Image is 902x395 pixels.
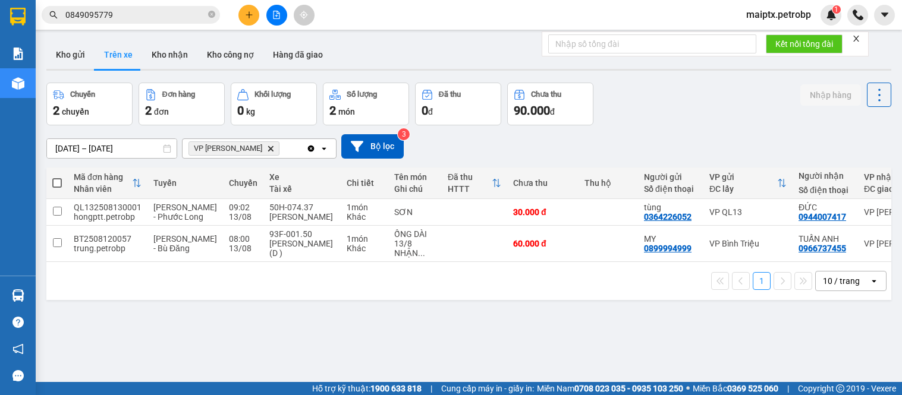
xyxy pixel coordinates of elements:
[266,5,287,26] button: file-add
[832,5,841,14] sup: 1
[65,8,206,21] input: Tìm tên, số ĐT hoặc mã đơn
[153,203,217,222] span: [PERSON_NAME] - Phước Long
[269,172,335,182] div: Xe
[826,10,837,20] img: icon-new-feature
[139,83,225,125] button: Đơn hàng2đơn
[208,10,215,21] span: close-circle
[799,244,846,253] div: 0966737455
[153,234,217,253] span: [PERSON_NAME] - Bù Đăng
[12,77,24,90] img: warehouse-icon
[799,234,852,244] div: TUẤN ANH
[703,168,793,199] th: Toggle SortBy
[10,8,26,26] img: logo-vxr
[644,234,697,244] div: MY
[347,90,377,99] div: Số lượng
[254,90,291,99] div: Khối lượng
[95,40,142,69] button: Trên xe
[269,184,335,194] div: Tài xế
[513,178,573,188] div: Chưa thu
[12,48,24,60] img: solution-icon
[246,107,255,116] span: kg
[269,239,335,258] div: [PERSON_NAME] (D )
[834,5,838,14] span: 1
[709,207,787,217] div: VP QL13
[142,40,197,69] button: Kho nhận
[338,107,355,116] span: món
[46,83,133,125] button: Chuyến2chuyến
[197,40,263,69] button: Kho công nợ
[49,11,58,19] span: search
[442,168,507,199] th: Toggle SortBy
[272,11,281,19] span: file-add
[531,90,561,99] div: Chưa thu
[418,248,425,258] span: ...
[154,107,169,116] span: đơn
[693,382,778,395] span: Miền Bắc
[513,239,573,248] div: 60.000 đ
[869,276,879,286] svg: open
[74,203,142,212] div: QL132508130001
[46,40,95,69] button: Kho gửi
[448,184,492,194] div: HTTT
[229,203,257,212] div: 09:02
[836,384,844,393] span: copyright
[879,10,890,20] span: caret-down
[853,10,863,20] img: phone-icon
[347,234,382,244] div: 1 món
[430,382,432,395] span: |
[74,234,142,244] div: BT2508120057
[245,11,253,19] span: plus
[347,212,382,222] div: Khác
[12,370,24,381] span: message
[263,40,332,69] button: Hàng đã giao
[229,234,257,244] div: 08:00
[644,212,692,222] div: 0364226052
[323,83,409,125] button: Số lượng2món
[766,34,843,53] button: Kết nối tổng đài
[799,185,852,195] div: Số điện thoại
[319,144,329,153] svg: open
[267,145,274,152] svg: Delete
[644,244,692,253] div: 0899994999
[300,11,308,19] span: aim
[188,141,279,156] span: VP Minh Hưng, close by backspace
[153,178,217,188] div: Tuyến
[68,168,147,199] th: Toggle SortBy
[347,178,382,188] div: Chi tiết
[422,103,428,118] span: 0
[574,384,683,393] strong: 0708 023 035 - 0935 103 250
[823,275,860,287] div: 10 / trang
[448,172,492,182] div: Đã thu
[229,178,257,188] div: Chuyến
[229,212,257,222] div: 13/08
[753,272,771,290] button: 1
[398,128,410,140] sup: 3
[428,107,433,116] span: đ
[727,384,778,393] strong: 0369 525 060
[74,212,142,222] div: hongptt.petrobp
[775,37,833,50] span: Kết nối tổng đài
[62,107,89,116] span: chuyến
[852,34,860,43] span: close
[231,83,317,125] button: Khối lượng0kg
[686,386,690,391] span: ⚪️
[514,103,550,118] span: 90.000
[12,343,24,355] span: notification
[644,203,697,212] div: tùng
[394,239,436,258] div: 13/8 NHẬN HÀNG
[74,172,132,182] div: Mã đơn hàng
[347,244,382,253] div: Khác
[513,207,573,217] div: 30.000 đ
[162,90,195,99] div: Đơn hàng
[237,103,244,118] span: 0
[294,5,315,26] button: aim
[269,203,335,212] div: 50H-074.37
[269,212,335,222] div: [PERSON_NAME]
[269,229,335,239] div: 93F-001.50
[394,207,436,217] div: SƠN
[370,384,422,393] strong: 1900 633 818
[709,172,777,182] div: VP gửi
[584,178,632,188] div: Thu hộ
[70,90,95,99] div: Chuyến
[709,184,777,194] div: ĐC lấy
